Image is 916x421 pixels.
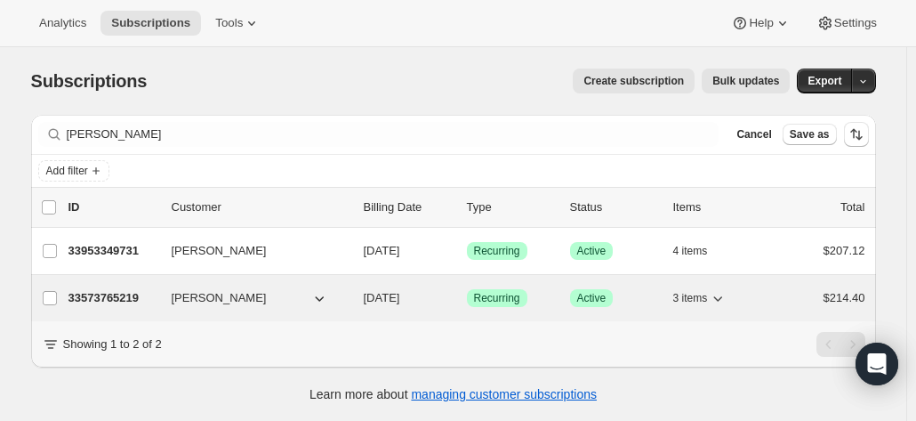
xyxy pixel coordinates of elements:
[172,289,267,307] span: [PERSON_NAME]
[673,286,727,311] button: 3 items
[824,244,865,257] span: $207.12
[844,122,869,147] button: Sort the results
[215,16,243,30] span: Tools
[364,244,400,257] span: [DATE]
[46,164,88,178] span: Add filter
[68,239,865,263] div: 33953349731[PERSON_NAME][DATE]SuccessRecurringSuccessActive4 items$207.12
[720,11,801,36] button: Help
[577,244,607,258] span: Active
[577,291,607,305] span: Active
[816,332,865,357] nav: Pagination
[729,124,778,145] button: Cancel
[783,124,837,145] button: Save as
[474,291,520,305] span: Recurring
[411,387,597,401] a: managing customer subscriptions
[467,198,556,216] div: Type
[673,244,708,258] span: 4 items
[806,11,888,36] button: Settings
[673,291,708,305] span: 3 items
[712,74,779,88] span: Bulk updates
[172,198,350,216] p: Customer
[68,286,865,311] div: 33573765219[PERSON_NAME][DATE]SuccessRecurringSuccessActive3 items$214.40
[702,69,790,93] button: Bulk updates
[474,244,520,258] span: Recurring
[28,11,97,36] button: Analytics
[68,198,157,216] p: ID
[364,291,400,304] span: [DATE]
[790,127,830,142] span: Save as
[100,11,201,36] button: Subscriptions
[583,74,684,88] span: Create subscription
[824,291,865,304] span: $214.40
[161,237,339,265] button: [PERSON_NAME]
[161,284,339,312] button: [PERSON_NAME]
[309,385,597,403] p: Learn more about
[856,343,898,385] div: Open Intercom Messenger
[205,11,271,36] button: Tools
[38,160,109,182] button: Add filter
[68,289,157,307] p: 33573765219
[797,69,852,93] button: Export
[808,74,841,88] span: Export
[840,198,864,216] p: Total
[31,71,148,91] span: Subscriptions
[68,198,865,216] div: IDCustomerBilling DateTypeStatusItemsTotal
[172,242,267,260] span: [PERSON_NAME]
[834,16,877,30] span: Settings
[39,16,86,30] span: Analytics
[364,198,453,216] p: Billing Date
[570,198,659,216] p: Status
[67,122,719,147] input: Filter subscribers
[63,336,162,353] p: Showing 1 to 2 of 2
[68,242,157,260] p: 33953349731
[736,127,771,142] span: Cancel
[673,239,727,263] button: 4 items
[749,16,773,30] span: Help
[673,198,762,216] div: Items
[111,16,190,30] span: Subscriptions
[573,69,695,93] button: Create subscription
